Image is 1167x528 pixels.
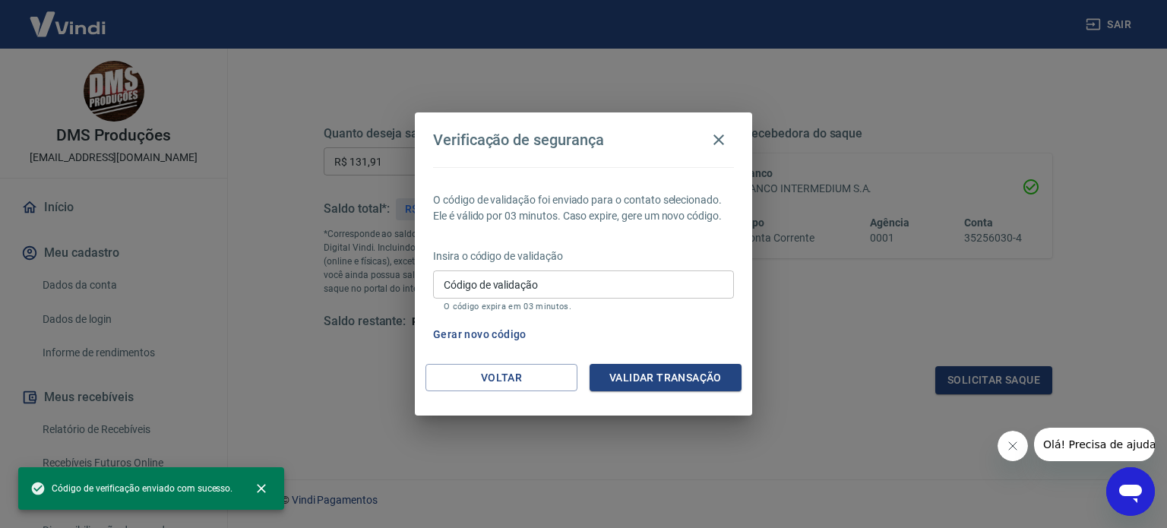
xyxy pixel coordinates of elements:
button: close [245,472,278,505]
iframe: Mensagem da empresa [1034,428,1155,461]
iframe: Fechar mensagem [998,431,1028,461]
span: Olá! Precisa de ajuda? [9,11,128,23]
h4: Verificação de segurança [433,131,604,149]
iframe: Botão para abrir a janela de mensagens [1106,467,1155,516]
p: O código expira em 03 minutos. [444,302,723,311]
button: Gerar novo código [427,321,533,349]
p: Insira o código de validação [433,248,734,264]
p: O código de validação foi enviado para o contato selecionado. Ele é válido por 03 minutos. Caso e... [433,192,734,224]
button: Voltar [425,364,577,392]
span: Código de verificação enviado com sucesso. [30,481,232,496]
button: Validar transação [590,364,742,392]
